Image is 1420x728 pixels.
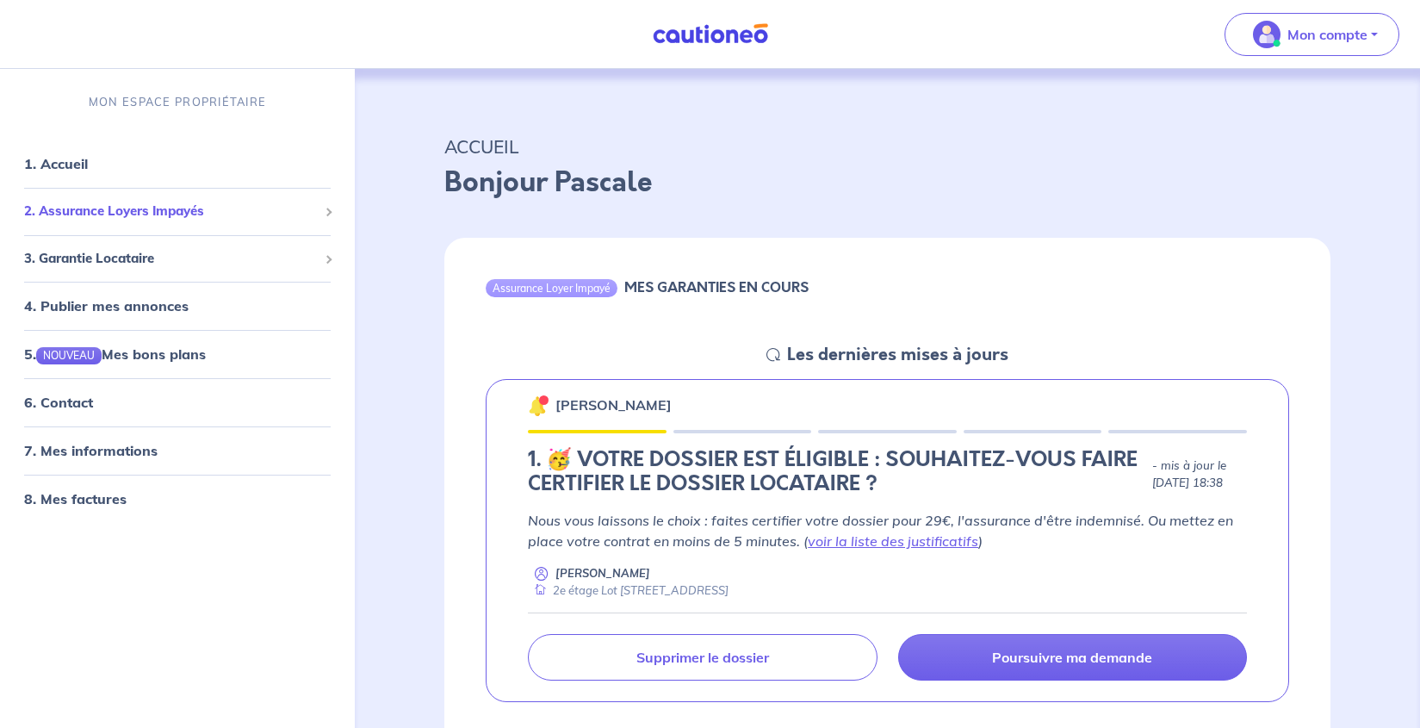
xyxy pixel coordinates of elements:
div: 1. Accueil [7,146,348,181]
a: 6. Contact [24,394,93,411]
span: 2. Assurance Loyers Impayés [24,202,318,221]
a: 1. Accueil [24,155,88,172]
a: Poursuivre ma demande [898,634,1247,681]
a: 7. Mes informations [24,442,158,459]
p: [PERSON_NAME] [555,395,672,415]
div: 8. Mes factures [7,482,348,516]
p: Nous vous laissons le choix : faites certifier votre dossier pour 29€, l'assurance d'être indemni... [528,510,1247,551]
p: - mis à jour le [DATE] 18:38 [1152,457,1247,492]
a: voir la liste des justificatifs [808,532,978,550]
a: 8. Mes factures [24,490,127,507]
p: [PERSON_NAME] [555,565,650,582]
p: Bonjour Pascale [444,162,1330,203]
p: ACCUEIL [444,131,1330,162]
p: Mon compte [1287,24,1367,45]
div: 7. Mes informations [7,433,348,468]
div: 4. Publier mes annonces [7,289,348,323]
span: 3. Garantie Locataire [24,248,318,268]
div: state: CERTIFICATION-CHOICE, Context: NEW,MAYBE-CERTIFICATE,ALONE,LESSOR-DOCUMENTS [528,447,1247,504]
button: illu_account_valid_menu.svgMon compte [1225,13,1399,56]
img: Cautioneo [646,23,775,45]
h4: 1. 🥳 VOTRE DOSSIER EST ÉLIGIBLE : SOUHAITEZ-VOUS FAIRE CERTIFIER LE DOSSIER LOCATAIRE ? [528,447,1145,497]
img: illu_account_valid_menu.svg [1253,21,1280,48]
a: 4. Publier mes annonces [24,297,189,314]
a: 5.NOUVEAUMes bons plans [24,345,206,363]
p: Supprimer le dossier [636,649,769,666]
h5: Les dernières mises à jours [787,345,1008,365]
img: 🔔 [528,395,549,416]
div: 5.NOUVEAUMes bons plans [7,337,348,371]
div: 2e étage Lot [STREET_ADDRESS] [528,582,729,599]
div: 3. Garantie Locataire [7,241,348,275]
div: 6. Contact [7,385,348,420]
p: Poursuivre ma demande [992,649,1152,666]
div: 2. Assurance Loyers Impayés [7,195,348,228]
p: MON ESPACE PROPRIÉTAIRE [89,94,266,110]
div: Assurance Loyer Impayé [486,279,617,296]
h6: MES GARANTIES EN COURS [624,279,809,296]
a: Supprimer le dossier [528,634,877,681]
